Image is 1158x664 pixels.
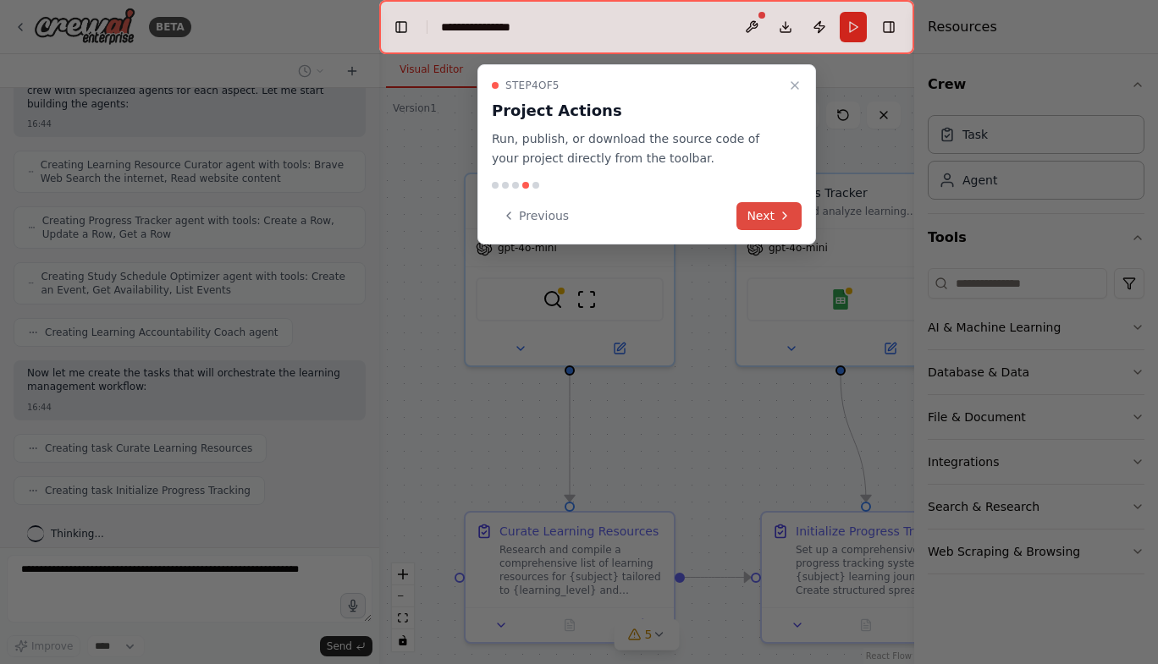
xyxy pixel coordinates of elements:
[785,75,805,96] button: Close walkthrough
[736,202,802,230] button: Next
[505,79,560,92] span: Step 4 of 5
[492,129,781,168] p: Run, publish, or download the source code of your project directly from the toolbar.
[492,99,781,123] h3: Project Actions
[492,202,579,230] button: Previous
[389,15,413,39] button: Hide left sidebar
